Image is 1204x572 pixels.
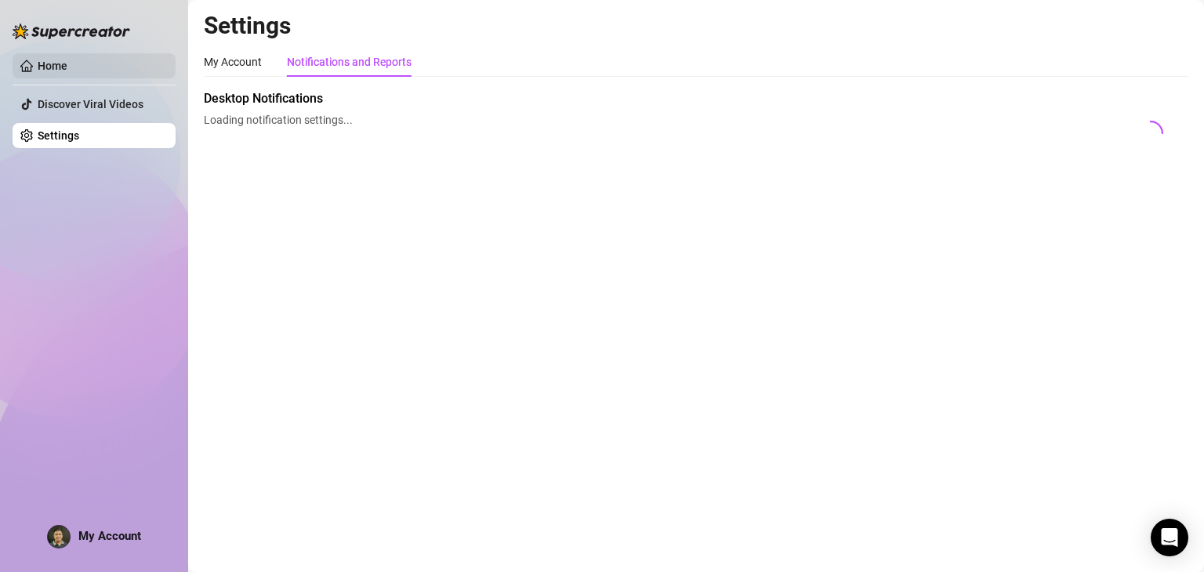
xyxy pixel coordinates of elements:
[38,98,143,110] a: Discover Viral Videos
[204,89,467,108] span: Desktop Notifications
[38,129,79,142] a: Settings
[1138,121,1163,146] span: loading
[204,111,467,129] span: Loading notification settings...
[204,11,1188,41] h2: Settings
[204,53,262,71] div: My Account
[287,53,412,71] div: Notifications and Reports
[38,60,67,72] a: Home
[13,24,130,39] img: logo-BBDzfeDw.svg
[48,526,70,548] img: ACg8ocL5dSkWtaFtioEdGwbckz_0QhIWcimi5UdsYyJwxmGpDluHk8s=s96-c
[78,529,141,543] span: My Account
[1151,519,1188,556] div: Open Intercom Messenger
